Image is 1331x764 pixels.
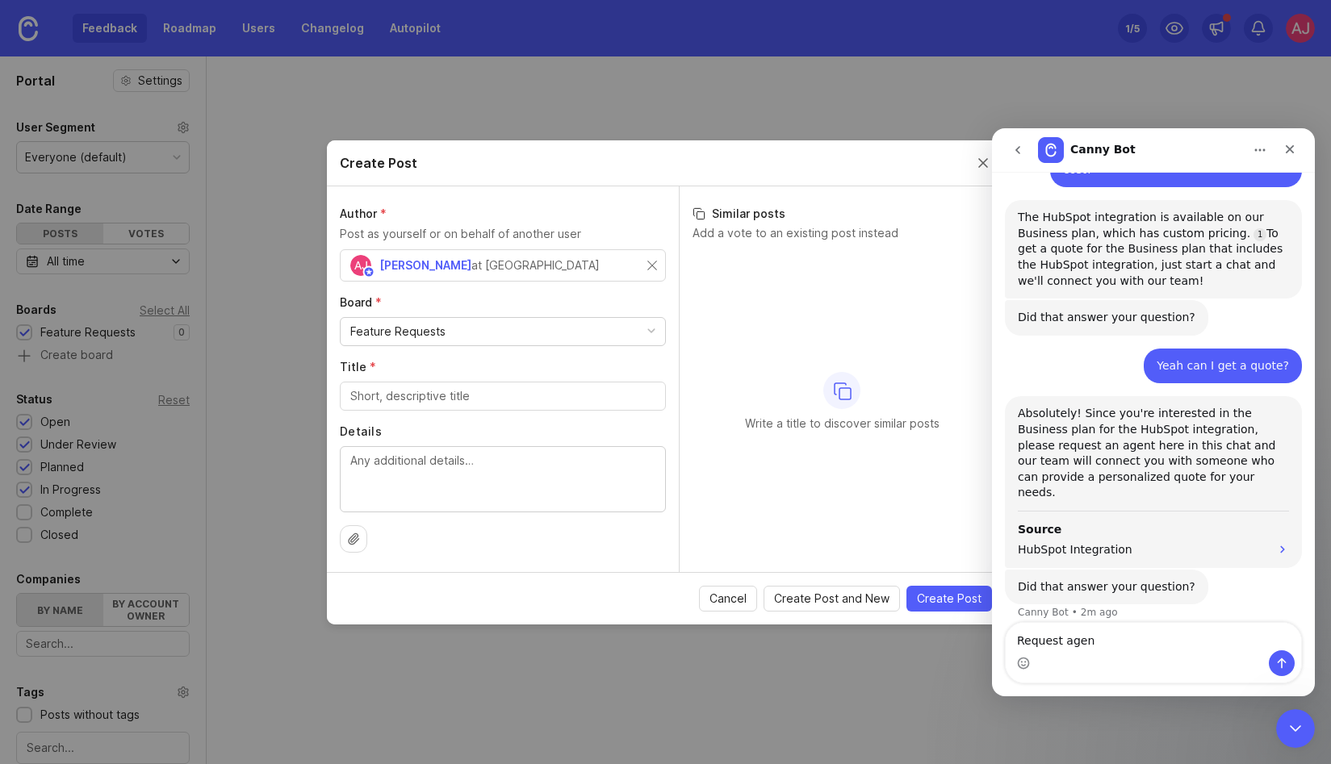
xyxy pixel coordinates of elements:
span: [PERSON_NAME] [379,258,471,272]
img: member badge [362,265,375,278]
span: Create Post [917,591,982,607]
img: AJ Hoke [350,255,371,276]
input: Short, descriptive title [350,387,655,405]
div: at [GEOGRAPHIC_DATA] [471,257,600,274]
iframe: Intercom live chat [992,128,1315,696]
h3: Similar posts [693,206,992,222]
button: Create Post and New [764,586,900,612]
span: Create Post and New [774,591,889,607]
span: Board (required) [340,295,382,309]
span: Title (required) [340,360,376,374]
span: Author (required) [340,207,387,220]
iframe: Intercom live chat [1276,709,1315,748]
p: Post as yourself or on behalf of another user [340,225,666,243]
label: Details [340,424,666,440]
div: Feature Requests [350,323,446,340]
h2: Create Post [340,153,417,173]
p: Add a vote to an existing post instead [693,225,992,241]
button: Close create post modal [974,154,992,172]
button: Cancel [699,586,757,612]
p: Write a title to discover similar posts [745,415,940,432]
button: Create Post [906,586,992,612]
span: Cancel [709,591,747,607]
